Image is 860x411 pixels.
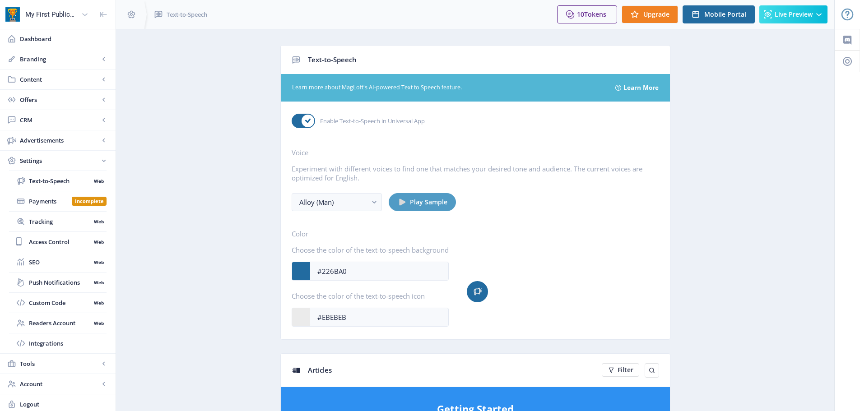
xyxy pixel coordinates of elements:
nb-badge: Web [91,258,107,267]
span: Access Control [29,237,91,246]
span: Articles [308,365,332,374]
span: Mobile Portal [704,11,746,18]
span: Settings [20,156,99,165]
span: Text-to-Speech [308,55,357,64]
span: Content [20,75,99,84]
span: Push Notifications [29,278,91,287]
button: 10Tokens [557,5,617,23]
button: Filter [602,363,639,377]
span: Text-to-Speech [29,176,91,185]
a: Readers AccountWeb [9,313,107,333]
a: Custom CodeWeb [9,293,107,313]
span: Tools [20,359,99,368]
span: Dashboard [20,34,108,43]
button: Upgrade [622,5,678,23]
span: Tracking [29,217,91,226]
a: Text-to-SpeechWeb [9,171,107,191]
span: Experiment with different voices to find one that matches your desired tone and audience. The cur... [292,164,659,182]
span: Live Preview [775,11,813,18]
span: Play Sample [410,199,447,206]
app-card: Text-to-Speech [132,45,818,340]
a: Access ControlWeb [9,232,107,252]
input: #EBEBEB [310,309,448,326]
span: Learn more about MagLoft's AI-powered Text to Speech feature. [292,83,605,92]
span: Choose the color of the text-to-speech background [292,245,449,254]
nb-badge: Web [91,176,107,185]
nb-badge: Incomplete [72,197,107,206]
span: Tokens [584,10,606,18]
a: TrackingWeb [9,212,107,231]
button: Live Preview [759,5,827,23]
span: Account [20,379,99,388]
input: #226BA0 [310,263,448,280]
span: Filter [618,366,633,374]
span: Color [292,229,449,238]
button: Play Sample [389,193,456,211]
nb-badge: Web [91,237,107,246]
span: Readers Account [29,319,91,328]
span: Payments [29,197,72,206]
div: Alloy (Man) [299,197,367,208]
span: SEO [29,258,91,267]
div: My First Publication [25,5,78,24]
nb-badge: Web [91,319,107,328]
span: Custom Code [29,298,91,307]
span: Integrations [29,339,107,348]
img: app-icon.png [5,7,20,22]
nb-badge: Web [91,298,107,307]
a: Learn More [623,81,659,95]
span: Choose the color of the text-to-speech icon [292,291,449,300]
button: Alloy (Man) [292,193,382,211]
a: PaymentsIncomplete [9,191,107,211]
span: Voice [292,148,659,157]
nb-badge: Web [91,278,107,287]
a: Integrations [9,333,107,353]
span: Text-to-Speech [167,10,207,19]
a: Push NotificationsWeb [9,272,107,292]
span: CRM [20,115,99,125]
span: Upgrade [643,11,669,18]
span: Enable Text-to-Speech in Universal App [315,115,425,126]
nb-badge: Web [91,217,107,226]
span: Offers [20,95,99,104]
button: Mobile Portal [683,5,755,23]
a: SEOWeb [9,252,107,272]
span: Branding [20,55,99,64]
span: Advertisements [20,136,99,145]
span: Logout [20,400,108,409]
